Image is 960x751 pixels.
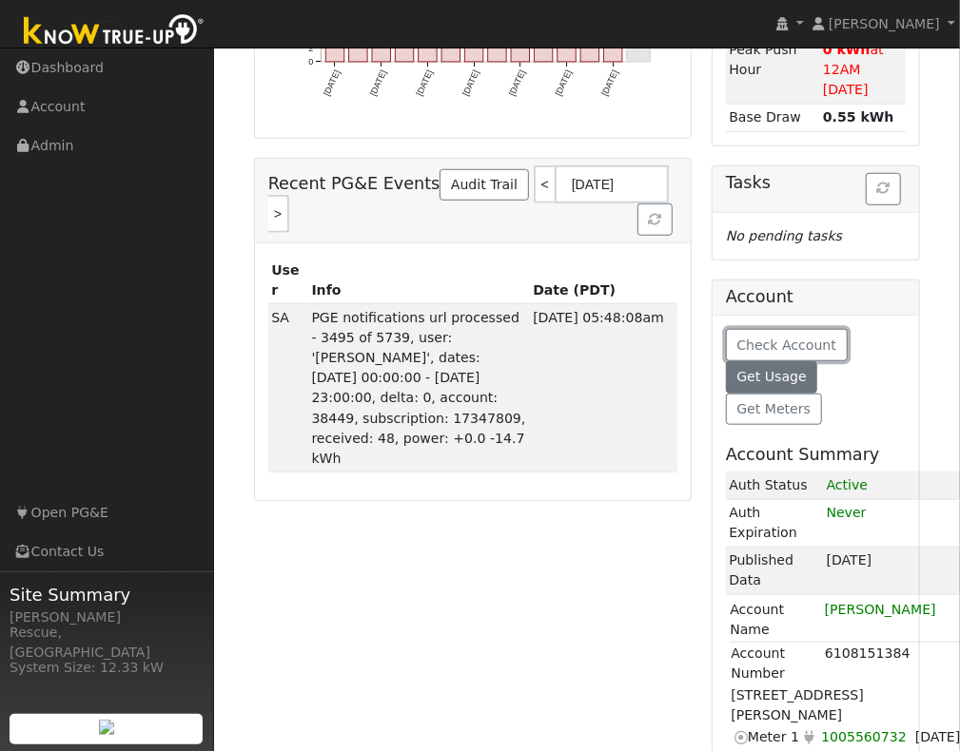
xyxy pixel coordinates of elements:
[827,552,872,568] span: [DATE]
[460,69,480,98] text: [DATE]
[554,69,574,98] text: [DATE]
[726,36,820,104] td: Peak Push Hour
[801,727,818,747] i: Electricity
[726,472,823,499] td: Auth Status
[726,228,842,243] i: No pending tasks
[866,173,901,205] button: Refresh
[726,361,818,394] button: Get Usage
[829,16,940,31] span: [PERSON_NAME]
[530,257,677,304] th: Date (PDT)
[99,720,114,735] img: retrieve
[322,69,342,98] text: [DATE]
[308,44,313,53] text: 2
[823,42,871,57] strong: 0 kWh
[736,401,811,416] span: Get Meters
[726,287,793,306] h5: Account
[726,445,906,465] h5: Account Summary
[440,169,528,202] a: Audit Trail
[726,547,823,594] td: Published Data
[726,173,906,193] h5: Tasks
[731,727,748,747] i: Current meter
[268,165,677,224] h5: Recent PG&E Events
[726,394,822,426] button: Get Meters
[534,165,555,203] a: <
[736,337,836,353] span: Check Account
[507,69,527,98] text: [DATE]
[10,582,204,607] span: Site Summary
[415,69,435,98] text: [DATE]
[268,195,289,233] a: >
[308,57,313,67] text: 0
[308,304,530,472] td: PGE notifications url processed - 3495 of 5739, user: '[PERSON_NAME]', dates: [DATE] 00:00:00 - [...
[726,499,823,547] td: Auth Expiration
[736,369,806,384] span: Get Usage
[10,623,204,663] div: Rescue, [GEOGRAPHIC_DATA]
[14,10,214,53] img: Know True-Up
[730,642,824,684] td: Account Number
[820,36,907,104] td: at 12AM [DATE]
[726,104,820,131] td: Base Draw
[10,658,204,678] div: System Size: 12.33 kW
[600,69,620,98] text: [DATE]
[729,599,823,641] td: Account Name
[726,329,848,361] button: Check Account
[268,304,308,472] td: SDP Admin
[818,726,911,748] span: Usage Point: 3805020512 Service Agreement ID: 6100780421
[308,257,530,304] th: Info
[823,109,894,125] strong: 0.55 kWh
[10,607,204,627] div: [PERSON_NAME]
[368,69,388,98] text: [DATE]
[268,257,308,304] th: User
[730,726,800,749] td: Meter 1
[637,203,673,236] button: Refresh
[530,304,677,472] td: [DATE] 05:48:08am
